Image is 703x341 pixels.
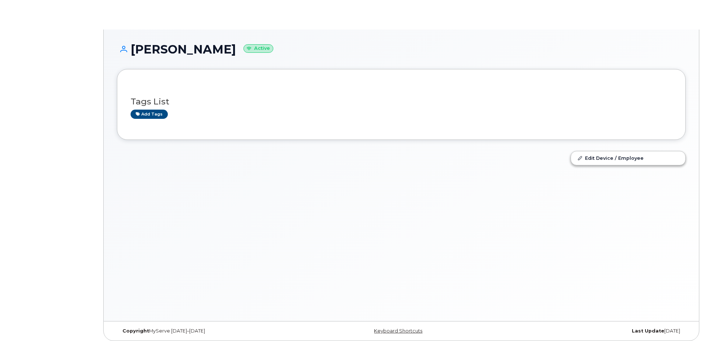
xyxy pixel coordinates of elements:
a: Edit Device / Employee [571,151,685,165]
h3: Tags List [131,97,672,106]
strong: Copyright [122,328,149,334]
a: Keyboard Shortcuts [374,328,422,334]
strong: Last Update [632,328,664,334]
div: [DATE] [496,328,686,334]
small: Active [243,44,273,53]
div: MyServe [DATE]–[DATE] [117,328,307,334]
h1: [PERSON_NAME] [117,43,686,56]
a: Add tags [131,110,168,119]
